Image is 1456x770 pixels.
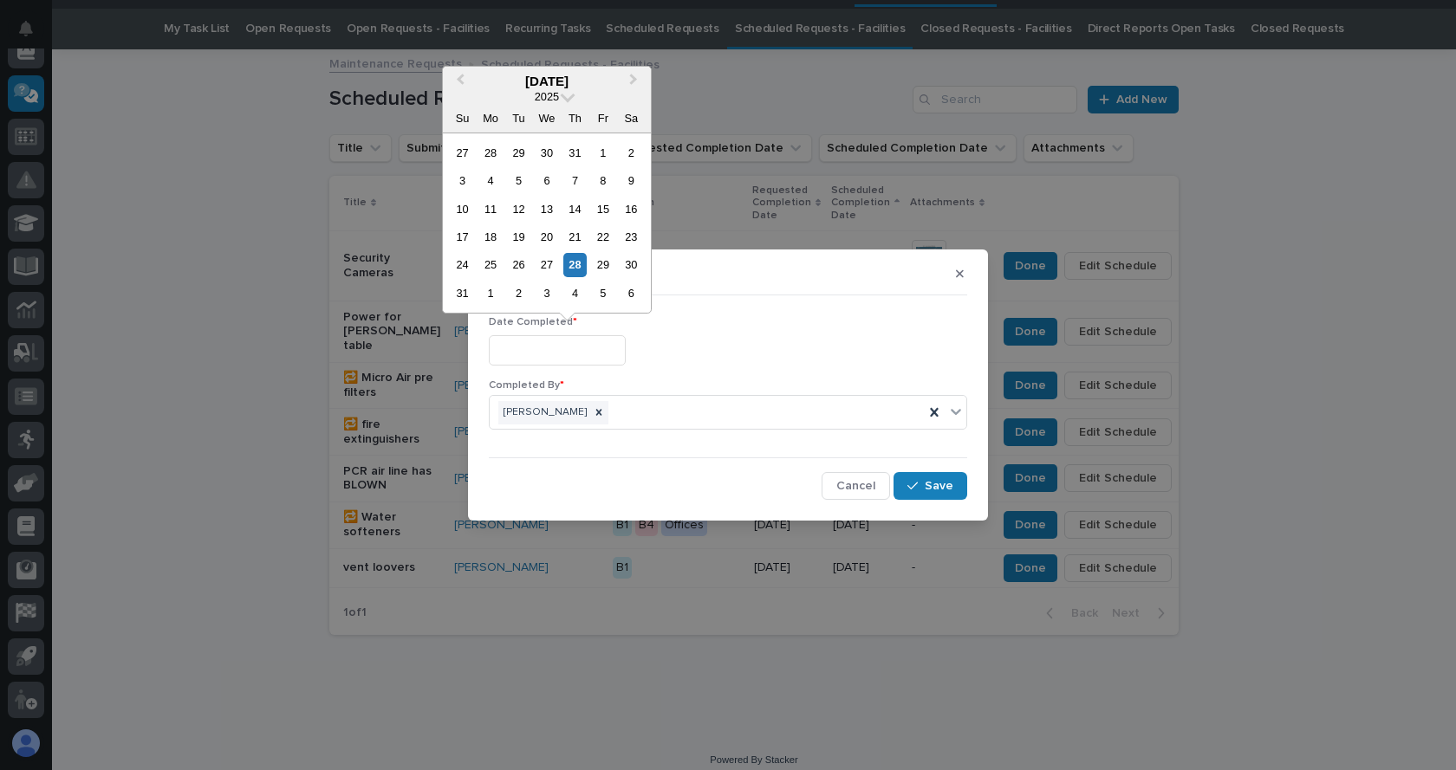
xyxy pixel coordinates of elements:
div: Choose Friday, August 15th, 2025 [591,197,614,221]
div: Choose Sunday, August 24th, 2025 [451,253,474,276]
div: Mo [478,107,502,130]
div: Choose Saturday, August 9th, 2025 [620,169,643,192]
div: Tu [507,107,530,130]
div: Choose Thursday, August 14th, 2025 [563,197,587,221]
div: Choose Friday, August 1st, 2025 [591,141,614,165]
div: Choose Thursday, August 28th, 2025 [563,253,587,276]
span: Completed By [489,380,564,391]
span: 2025 [535,90,559,103]
div: Choose Saturday, September 6th, 2025 [620,281,643,305]
div: Choose Tuesday, August 5th, 2025 [507,169,530,192]
div: Choose Tuesday, September 2nd, 2025 [507,281,530,305]
div: Choose Thursday, July 31st, 2025 [563,141,587,165]
div: Choose Wednesday, August 20th, 2025 [535,225,558,249]
div: Choose Friday, August 29th, 2025 [591,253,614,276]
div: Choose Thursday, September 4th, 2025 [563,281,587,305]
div: Choose Monday, August 4th, 2025 [478,169,502,192]
div: [PERSON_NAME] [498,401,589,424]
div: Choose Thursday, August 21st, 2025 [563,225,587,249]
div: Choose Wednesday, September 3rd, 2025 [535,281,558,305]
div: Choose Friday, August 8th, 2025 [591,169,614,192]
button: Cancel [822,472,890,500]
div: Sa [620,107,643,130]
div: Choose Thursday, August 7th, 2025 [563,169,587,192]
div: Choose Tuesday, July 29th, 2025 [507,141,530,165]
div: [DATE] [443,74,651,89]
div: Choose Monday, August 11th, 2025 [478,197,502,221]
div: Choose Tuesday, August 26th, 2025 [507,253,530,276]
div: Choose Tuesday, August 19th, 2025 [507,225,530,249]
div: Choose Saturday, August 30th, 2025 [620,253,643,276]
div: Fr [591,107,614,130]
div: Th [563,107,587,130]
div: Su [451,107,474,130]
div: Choose Monday, August 25th, 2025 [478,253,502,276]
div: Choose Wednesday, August 6th, 2025 [535,169,558,192]
div: Choose Monday, July 28th, 2025 [478,141,502,165]
span: Date Completed [489,317,577,327]
span: Cancel [836,478,875,494]
div: Choose Sunday, August 3rd, 2025 [451,169,474,192]
div: Choose Sunday, August 31st, 2025 [451,281,474,305]
div: Choose Tuesday, August 12th, 2025 [507,197,530,221]
div: Choose Friday, August 22nd, 2025 [591,225,614,249]
div: Choose Wednesday, July 30th, 2025 [535,141,558,165]
div: Choose Sunday, July 27th, 2025 [451,141,474,165]
span: Save [925,478,953,494]
div: Choose Monday, September 1st, 2025 [478,281,502,305]
div: Choose Sunday, August 10th, 2025 [451,197,474,221]
button: Save [894,472,967,500]
div: Choose Sunday, August 17th, 2025 [451,225,474,249]
div: Choose Wednesday, August 13th, 2025 [535,197,558,221]
button: Previous Month [445,68,472,96]
div: Choose Friday, September 5th, 2025 [591,281,614,305]
div: Choose Wednesday, August 27th, 2025 [535,253,558,276]
div: Choose Saturday, August 16th, 2025 [620,197,643,221]
div: We [535,107,558,130]
div: Choose Saturday, August 23rd, 2025 [620,225,643,249]
div: Choose Saturday, August 2nd, 2025 [620,141,643,165]
div: month 2025-08 [448,139,645,307]
div: Choose Monday, August 18th, 2025 [478,225,502,249]
button: Next Month [621,68,649,96]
